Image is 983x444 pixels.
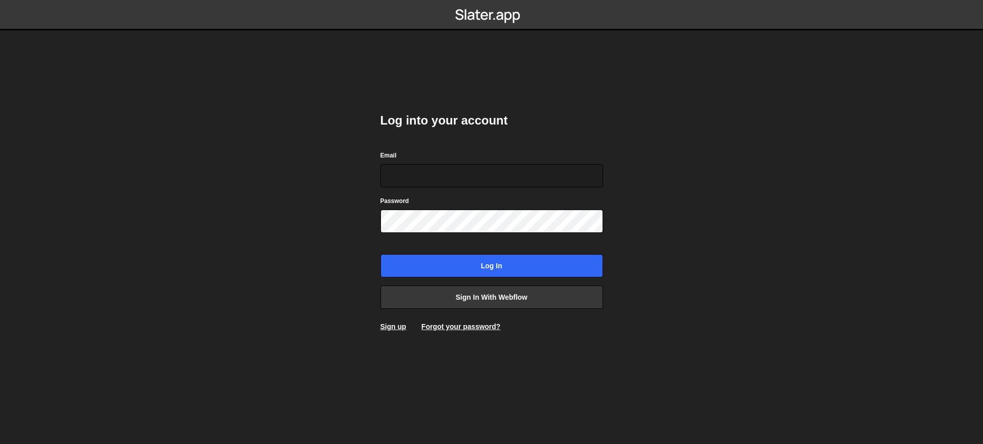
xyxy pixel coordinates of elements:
a: Forgot your password? [421,322,500,331]
a: Sign up [380,322,406,331]
label: Password [380,196,409,206]
a: Sign in with Webflow [380,286,603,309]
input: Log in [380,254,603,277]
h2: Log into your account [380,112,603,129]
label: Email [380,150,397,160]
